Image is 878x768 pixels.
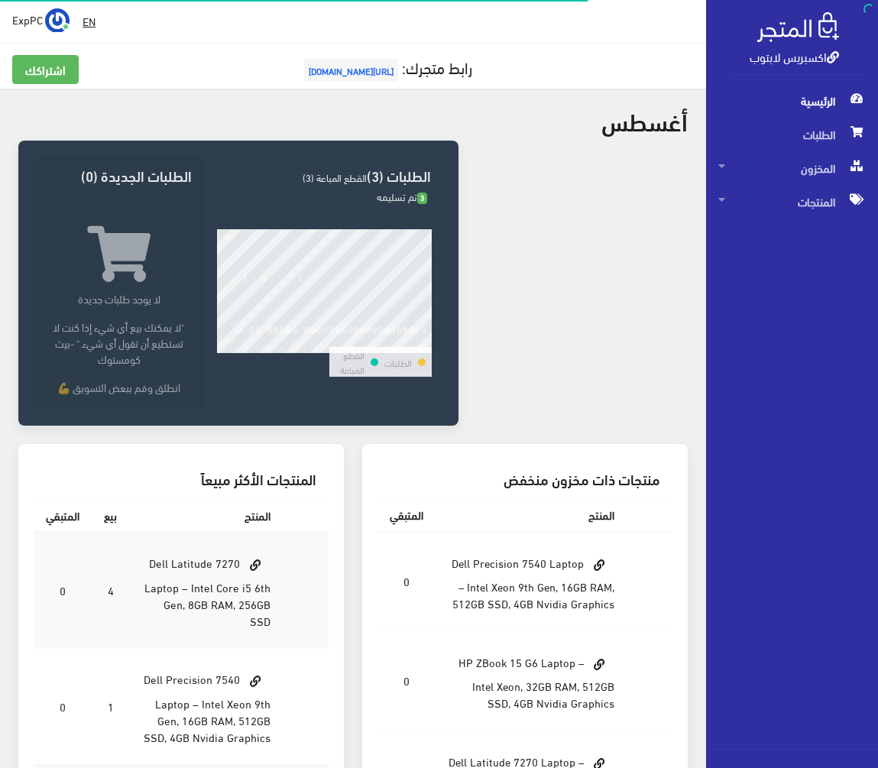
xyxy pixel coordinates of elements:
[757,12,839,42] img: .
[217,168,432,183] h3: الطلبات (3)
[46,319,192,367] p: "لا يمكنك بيع أي شيء إذا كنت لا تستطيع أن تقول أي شيء." -بيث كومستوك
[377,187,427,206] span: تم تسليمه
[706,151,878,185] a: المخزون
[92,532,129,649] td: 4
[302,342,313,353] div: 12
[267,342,273,353] div: 6
[750,45,839,67] a: اكسبريس لابتوب
[436,631,627,731] td: HP ZBook 15 G6 Laptop – Intel Xeon, 32GB RAM, 512GB SSD, 4GB Nvidia Graphics
[706,185,878,219] a: المنتجات
[129,532,283,649] td: Dell Latitude 7270 Laptop – Intel Core i5 6th Gen, 8GB RAM, 256GB SSD
[129,498,283,532] th: المنتج
[83,11,96,31] u: EN
[46,168,192,183] h3: الطلبات الجديدة (0)
[329,347,366,377] td: القطع المباعة
[706,118,878,151] a: الطلبات
[46,290,192,306] p: لا يوجد طلبات جديدة
[718,151,866,185] span: المخزون
[706,84,878,118] a: الرئيسية
[601,107,688,134] h2: أغسطس
[255,342,261,353] div: 4
[129,648,283,764] td: Dell Precision 7540 Laptop – Intel Xeon 9th Gen, 16GB RAM, 512GB SSD, 4GB Nvidia Graphics
[34,648,92,764] td: 0
[12,8,70,32] a: ... ExpPC
[92,498,129,532] th: بيع
[290,342,300,353] div: 10
[46,471,316,486] h3: المنتجات الأكثر مبيعاً
[46,379,192,395] p: انطلق وقم ببعض التسويق 💪
[314,342,325,353] div: 14
[304,59,398,82] span: [URL][DOMAIN_NAME]
[718,118,866,151] span: الطلبات
[300,53,472,81] a: رابط متجرك:[URL][DOMAIN_NAME]
[417,193,427,204] span: 3
[436,532,627,632] td: Dell Precision 7540 Laptop – Intel Xeon 9th Gen, 16GB RAM, 512GB SSD, 4GB Nvidia Graphics
[377,498,436,531] th: المتبقي
[718,185,866,219] span: المنتجات
[390,471,660,486] h3: منتجات ذات مخزون منخفض
[34,532,92,649] td: 0
[718,84,866,118] span: الرئيسية
[45,8,70,33] img: ...
[303,168,367,186] span: القطع المباعة (3)
[377,631,436,731] td: 0
[12,10,43,29] span: ExpPC
[34,498,92,532] th: المتبقي
[436,498,627,531] th: المنتج
[280,342,285,353] div: 8
[92,648,129,764] td: 1
[384,347,413,377] td: الطلبات
[377,532,436,632] td: 0
[327,342,338,353] div: 16
[12,55,79,84] a: اشتراكك
[76,8,102,35] a: EN
[243,342,248,353] div: 2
